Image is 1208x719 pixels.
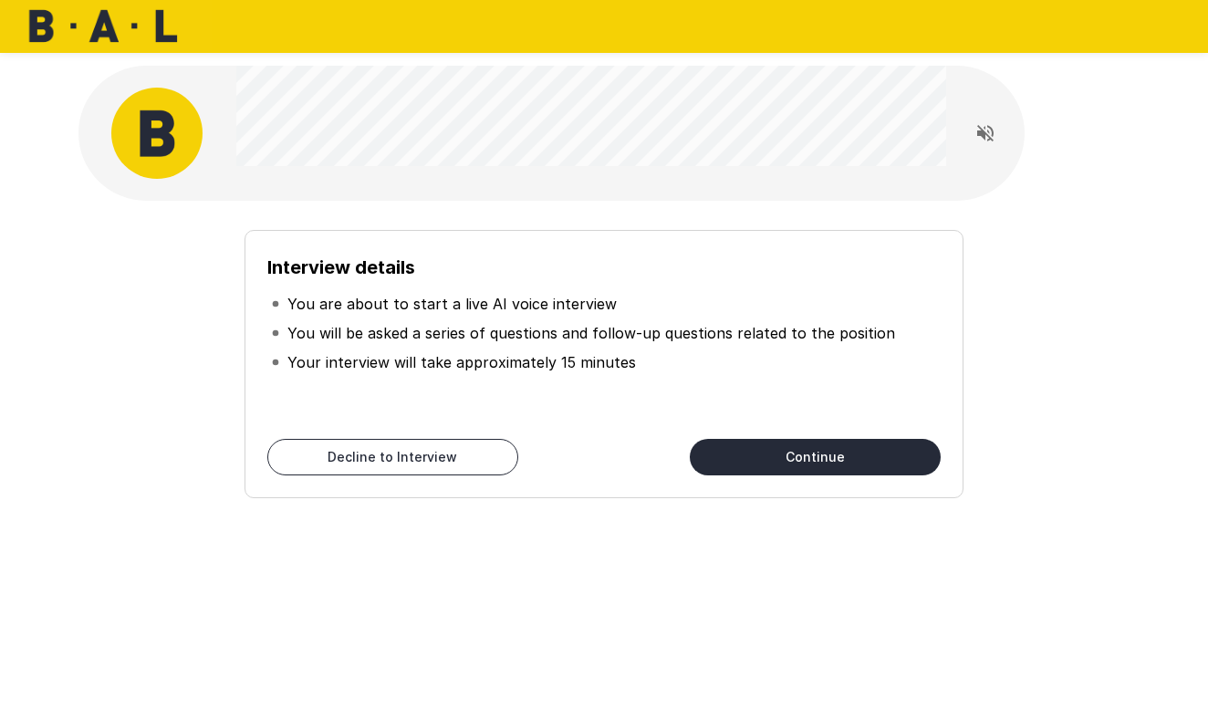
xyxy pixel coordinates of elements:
button: Continue [690,439,941,475]
p: You will be asked a series of questions and follow-up questions related to the position [287,322,895,344]
p: Your interview will take approximately 15 minutes [287,351,636,373]
p: You are about to start a live AI voice interview [287,293,617,315]
button: Read questions aloud [967,115,1004,151]
button: Decline to Interview [267,439,518,475]
img: bal_avatar.png [111,88,203,179]
b: Interview details [267,256,415,278]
